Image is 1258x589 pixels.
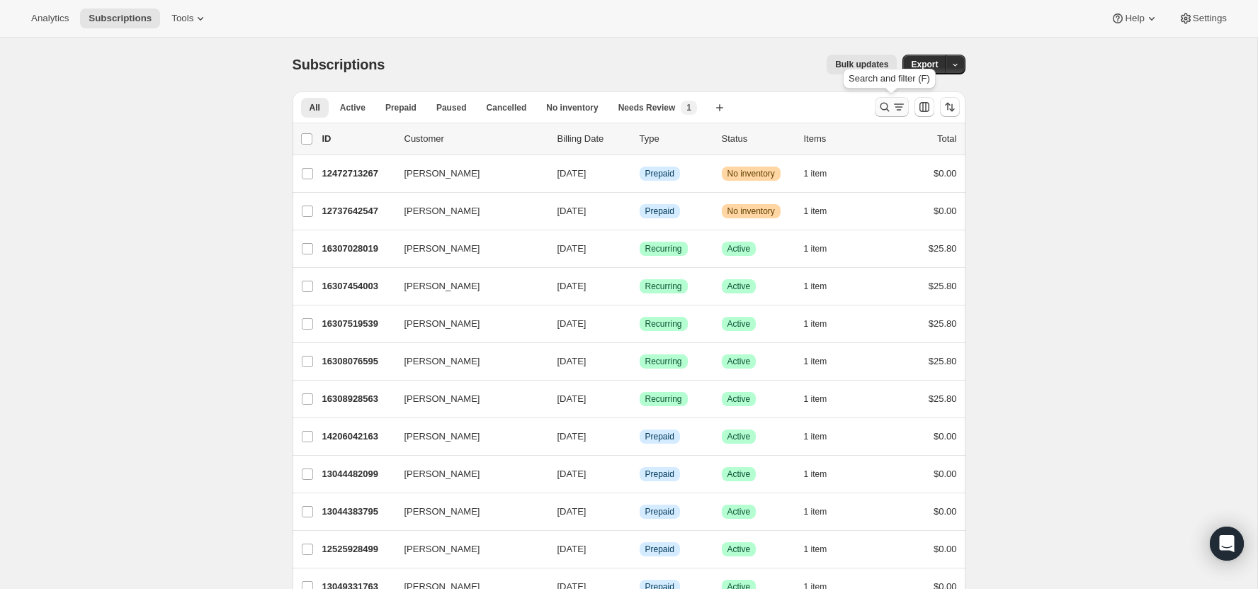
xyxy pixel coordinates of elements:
[645,393,682,405] span: Recurring
[322,201,957,221] div: 12737642547[PERSON_NAME][DATE]InfoPrepaidWarningNo inventory1 item$0.00
[80,9,160,28] button: Subscriptions
[727,206,775,217] span: No inventory
[557,281,586,291] span: [DATE]
[835,59,888,70] span: Bulk updates
[557,356,586,366] span: [DATE]
[557,243,586,254] span: [DATE]
[804,276,843,296] button: 1 item
[804,539,843,559] button: 1 item
[396,388,538,410] button: [PERSON_NAME]
[804,544,827,555] span: 1 item
[322,542,393,556] p: 12525928499
[727,506,751,517] span: Active
[804,206,827,217] span: 1 item
[645,469,674,480] span: Prepaid
[940,97,960,117] button: Sort the results
[929,356,957,366] span: $25.80
[645,356,682,367] span: Recurring
[727,393,751,405] span: Active
[722,132,793,146] p: Status
[322,279,393,293] p: 16307454003
[727,544,751,555] span: Active
[914,97,934,117] button: Customize table column order and visibility
[929,393,957,404] span: $25.80
[163,9,216,28] button: Tools
[804,314,843,334] button: 1 item
[804,464,843,484] button: 1 item
[322,167,393,181] p: 12472713267
[804,356,827,367] span: 1 item
[1170,9,1235,28] button: Settings
[404,167,480,181] span: [PERSON_NAME]
[686,102,691,113] span: 1
[322,430,393,444] p: 14206042163
[404,132,546,146] p: Customer
[322,276,957,296] div: 16307454003[PERSON_NAME][DATE]SuccessRecurringSuccessActive1 item$25.80
[645,206,674,217] span: Prepaid
[436,102,467,113] span: Paused
[322,132,957,146] div: IDCustomerBilling DateTypeStatusItemsTotal
[322,389,957,409] div: 16308928563[PERSON_NAME][DATE]SuccessRecurringSuccessActive1 item$25.80
[934,431,957,442] span: $0.00
[804,431,827,442] span: 1 item
[322,317,393,331] p: 16307519539
[404,467,480,481] span: [PERSON_NAME]
[404,505,480,519] span: [PERSON_NAME]
[804,389,843,409] button: 1 item
[546,102,598,113] span: No inventory
[322,204,393,218] p: 12737642547
[322,539,957,559] div: 12525928499[PERSON_NAME][DATE]InfoPrepaidSuccessActive1 item$0.00
[23,9,77,28] button: Analytics
[804,201,843,221] button: 1 item
[727,431,751,442] span: Active
[404,392,480,406] span: [PERSON_NAME]
[727,469,751,480] span: Active
[322,242,393,256] p: 16307028019
[645,431,674,442] span: Prepaid
[385,102,416,113] span: Prepaid
[934,506,957,517] span: $0.00
[404,430,480,444] span: [PERSON_NAME]
[804,164,843,184] button: 1 item
[727,281,751,292] span: Active
[557,431,586,442] span: [DATE]
[645,281,682,292] span: Recurring
[322,467,393,481] p: 13044482099
[804,318,827,330] span: 1 item
[640,132,710,146] div: Type
[727,356,751,367] span: Active
[804,281,827,292] span: 1 item
[322,164,957,184] div: 12472713267[PERSON_NAME][DATE]InfoPrepaidWarningNo inventory1 item$0.00
[645,544,674,555] span: Prepaid
[937,132,956,146] p: Total
[804,393,827,405] span: 1 item
[934,168,957,179] span: $0.00
[322,239,957,259] div: 16307028019[PERSON_NAME][DATE]SuccessRecurringSuccessActive1 item$25.80
[804,502,843,522] button: 1 item
[557,506,586,517] span: [DATE]
[727,168,775,179] span: No inventory
[89,13,152,24] span: Subscriptions
[396,275,538,298] button: [PERSON_NAME]
[645,168,674,179] span: Prepaid
[340,102,365,113] span: Active
[557,132,628,146] p: Billing Date
[322,502,957,522] div: 13044383795[PERSON_NAME][DATE]InfoPrepaidSuccessActive1 item$0.00
[934,206,957,216] span: $0.00
[322,392,393,406] p: 16308928563
[804,427,843,447] button: 1 item
[404,242,480,256] span: [PERSON_NAME]
[727,243,751,254] span: Active
[396,200,538,223] button: [PERSON_NAME]
[396,237,538,260] button: [PERSON_NAME]
[557,544,586,554] span: [DATE]
[929,281,957,291] span: $25.80
[804,132,875,146] div: Items
[322,354,393,369] p: 16308076595
[804,239,843,259] button: 1 item
[645,318,682,330] span: Recurring
[322,314,957,334] div: 16307519539[PERSON_NAME][DATE]SuccessRecurringSuccessActive1 item$25.80
[557,206,586,216] span: [DATE]
[929,243,957,254] span: $25.80
[557,393,586,404] span: [DATE]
